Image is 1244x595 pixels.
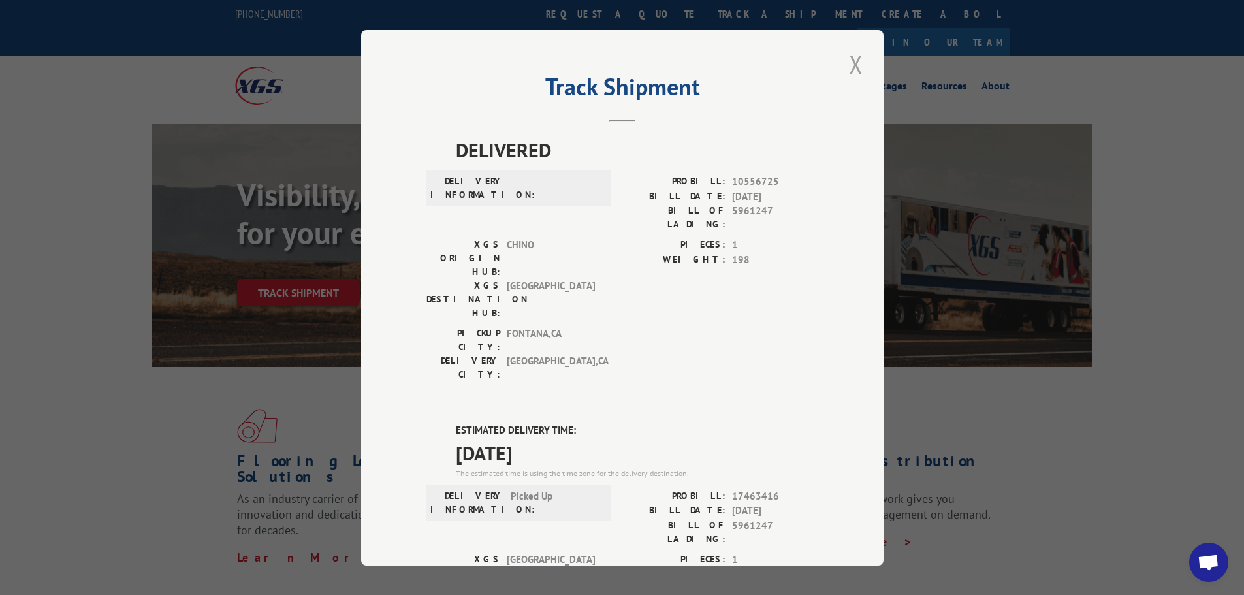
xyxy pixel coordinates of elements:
a: Open chat [1189,543,1228,582]
label: PIECES: [622,238,726,253]
label: XGS ORIGIN HUB: [426,238,500,279]
div: The estimated time is using the time zone for the delivery destination. [456,467,818,479]
span: [GEOGRAPHIC_DATA] [507,279,595,320]
span: 1 [732,238,818,253]
span: 17463416 [732,489,818,504]
span: 198 [732,252,818,267]
span: [GEOGRAPHIC_DATA] , CA [507,354,595,381]
label: PICKUP CITY: [426,327,500,354]
label: BILL OF LADING: [622,204,726,231]
span: 5961247 [732,204,818,231]
label: WEIGHT: [622,252,726,267]
label: PIECES: [622,552,726,567]
span: 1 [732,552,818,567]
label: BILL DATE: [622,504,726,519]
label: DELIVERY CITY: [426,354,500,381]
label: DELIVERY INFORMATION: [430,489,504,516]
span: DELIVERED [456,135,818,165]
label: PROBILL: [622,174,726,189]
label: ESTIMATED DELIVERY TIME: [456,423,818,438]
label: BILL OF LADING: [622,518,726,545]
label: DELIVERY INFORMATION: [430,174,504,202]
span: Picked Up [511,489,599,516]
span: 10556725 [732,174,818,189]
h2: Track Shipment [426,78,818,103]
label: PROBILL: [622,489,726,504]
button: Close modal [845,46,867,82]
label: XGS ORIGIN HUB: [426,552,500,593]
span: [DATE] [456,438,818,467]
span: [DATE] [732,189,818,204]
span: FONTANA , CA [507,327,595,354]
span: CHINO [507,238,595,279]
label: BILL DATE: [622,189,726,204]
span: 5961247 [732,518,818,545]
span: [GEOGRAPHIC_DATA] [507,552,595,593]
span: [DATE] [732,504,818,519]
label: XGS DESTINATION HUB: [426,279,500,320]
